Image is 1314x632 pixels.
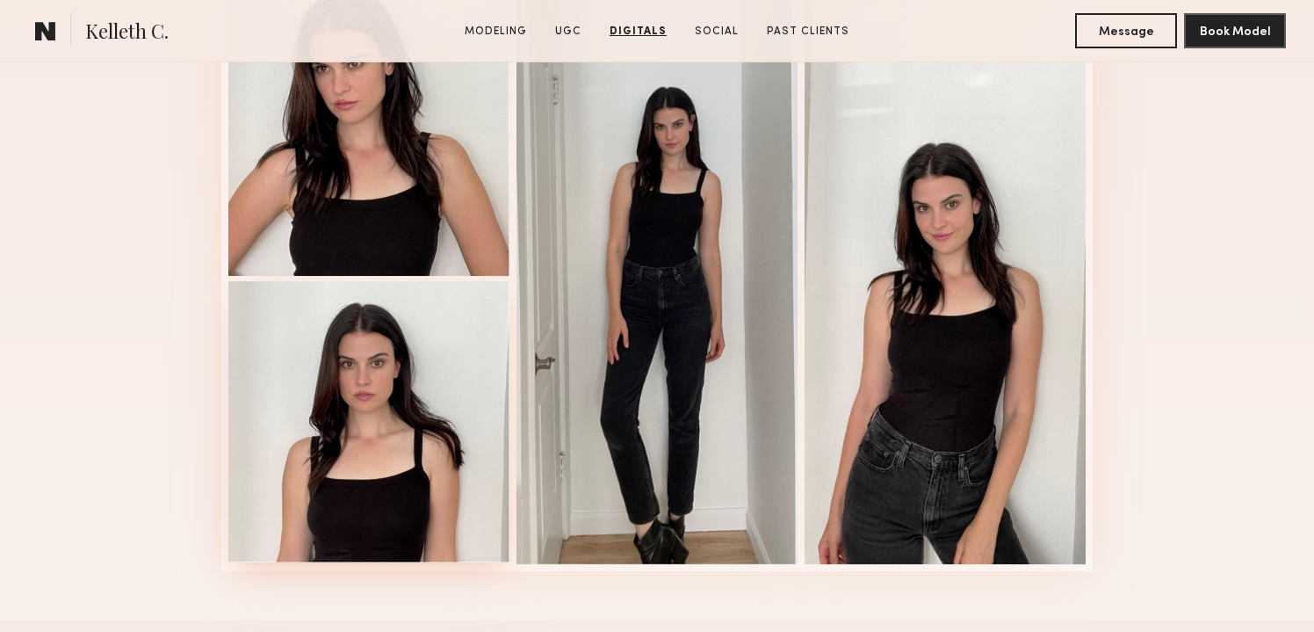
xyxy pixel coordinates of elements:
[688,24,746,40] a: Social
[1075,13,1177,48] button: Message
[1184,23,1286,38] a: Book Model
[760,24,856,40] a: Past Clients
[603,24,674,40] a: Digitals
[548,24,588,40] a: UGC
[1184,13,1286,48] button: Book Model
[458,24,534,40] a: Modeling
[85,18,169,48] span: Kelleth C.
